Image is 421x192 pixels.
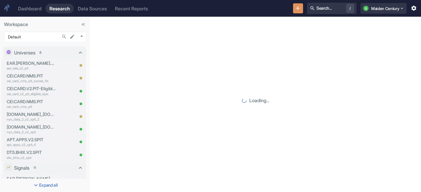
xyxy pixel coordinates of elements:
[7,111,56,122] a: [DOMAIN_NAME]_[DOMAIN_NAME] - 2nyx_data_2_v2_spit_2
[7,85,56,92] p: CEI.CARD.V2.PIT-Eligible-KPIs
[7,60,56,66] p: EAR.[PERSON_NAME].V2.PIT
[7,99,56,105] p: CEI.CARD.NMS.PIT
[7,137,56,147] a: APT.APPS.V2.SPITapt_apps_v2_spit_4
[3,162,86,174] div: Signals11
[14,164,29,171] p: Signals
[14,49,35,56] p: Universes
[115,6,148,11] div: Recent Reports
[7,176,56,182] p: EAR.[PERSON_NAME].V2.PIT
[4,32,86,42] div: Default
[7,130,56,135] p: nyx_data_2_v2_spit
[49,6,70,11] div: Research
[3,46,86,58] div: Universes8
[74,4,111,13] a: Data Sources
[4,21,86,28] p: Workspace
[7,73,56,79] p: CEI.CARD.NMS.PIT
[7,142,56,147] p: apt_apps_v2_spit_4
[7,99,56,109] a: CEI.CARD.NMS.PITcei_card_nms_pit
[361,3,407,14] button: QMaiden Century
[18,6,41,11] div: Dashboard
[363,6,369,11] div: Q
[7,124,56,130] p: [DOMAIN_NAME]_[DOMAIN_NAME]
[79,20,88,29] button: Collapse Sidebar
[293,3,303,14] button: New Resource
[307,3,357,14] button: Search.../
[7,155,56,160] p: dts_bhix_v2_spit
[31,165,38,170] span: 11
[60,32,68,41] button: Search...
[7,91,56,97] p: cei_card_v2_pit_eligible_kpis
[7,73,56,83] a: CEI.CARD.NMS.PITcei_card_nms_pit_scores_fix
[68,32,77,41] button: edit
[14,4,45,13] a: Dashboard
[1,180,89,191] button: Expand all
[7,149,56,156] p: DTS.BHIX.V2.SPIT
[7,176,56,186] a: EAR.[PERSON_NAME].V2.PITear_vela_v2_pit
[7,60,56,71] a: EAR.[PERSON_NAME].V2.PITear_vela_v2_pit
[7,149,56,160] a: DTS.BHIX.V2.SPITdts_bhix_v2_spit
[249,97,269,104] p: Loading...
[7,137,56,143] p: APT.APPS.V2.SPIT
[7,124,56,135] a: [DOMAIN_NAME]_[DOMAIN_NAME]nyx_data_2_v2_spit
[7,111,56,118] p: [DOMAIN_NAME]_[DOMAIN_NAME] - 2
[45,4,74,13] a: Research
[7,104,56,109] p: cei_card_nms_pit
[7,66,56,71] p: ear_vela_v2_pit
[78,6,107,11] div: Data Sources
[37,50,44,55] span: 8
[7,78,56,83] p: cei_card_nms_pit_scores_fix
[111,4,152,13] a: Recent Reports
[7,117,56,122] p: nyx_data_2_v2_spit_2
[7,85,56,96] a: CEI.CARD.V2.PIT-Eligible-KPIscei_card_v2_pit_eligible_kpis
